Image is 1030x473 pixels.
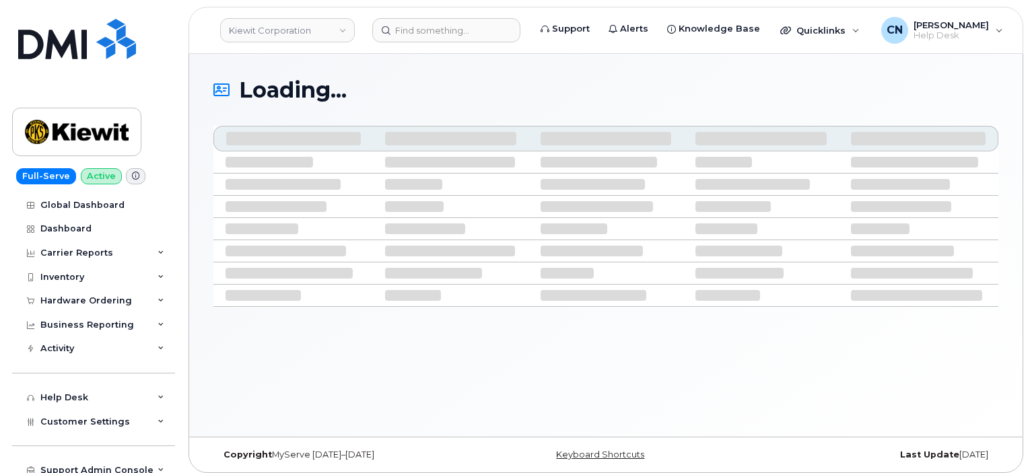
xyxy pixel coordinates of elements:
a: Keyboard Shortcuts [556,449,644,460]
div: [DATE] [736,449,998,460]
div: MyServe [DATE]–[DATE] [213,449,475,460]
strong: Last Update [900,449,959,460]
strong: Copyright [224,449,272,460]
span: Loading... [239,78,347,102]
